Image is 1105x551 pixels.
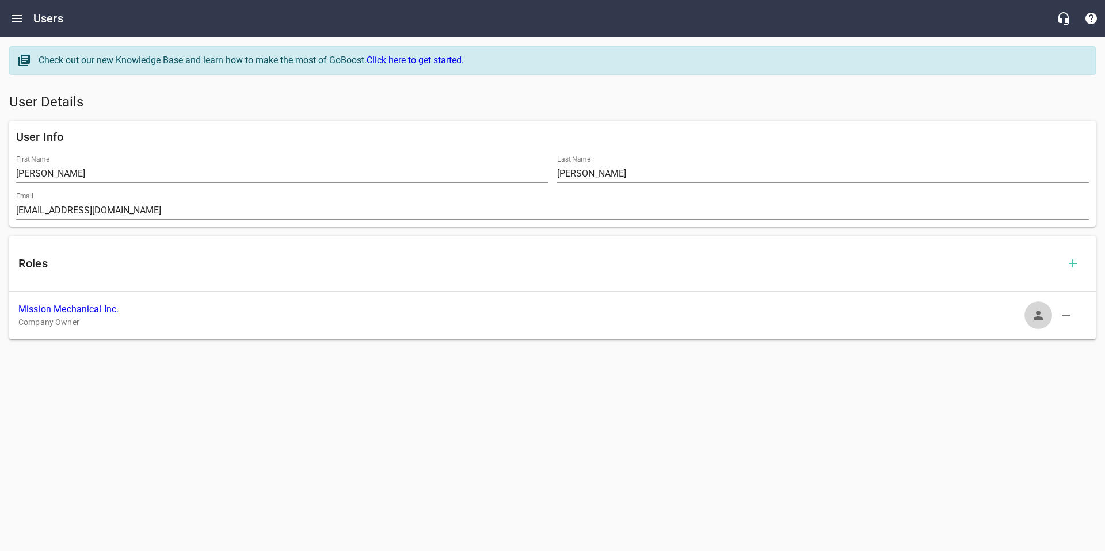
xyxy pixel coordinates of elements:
h6: User Info [16,128,1089,146]
h6: Users [33,9,63,28]
h5: User Details [9,93,1096,112]
label: Last Name [557,156,590,163]
button: Delete Role [1052,301,1080,329]
button: Add Role [1059,250,1087,277]
label: First Name [16,156,49,163]
button: Support Portal [1077,5,1105,32]
h6: Roles [18,254,1059,273]
a: Click here to get started. [367,55,464,66]
label: Email [16,193,33,200]
button: Open drawer [3,5,31,32]
button: Live Chat [1050,5,1077,32]
a: Mission Mechanical Inc. [18,304,119,315]
p: Company Owner [18,316,1068,328]
div: Check out our new Knowledge Base and learn how to make the most of GoBoost. [39,53,1084,67]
